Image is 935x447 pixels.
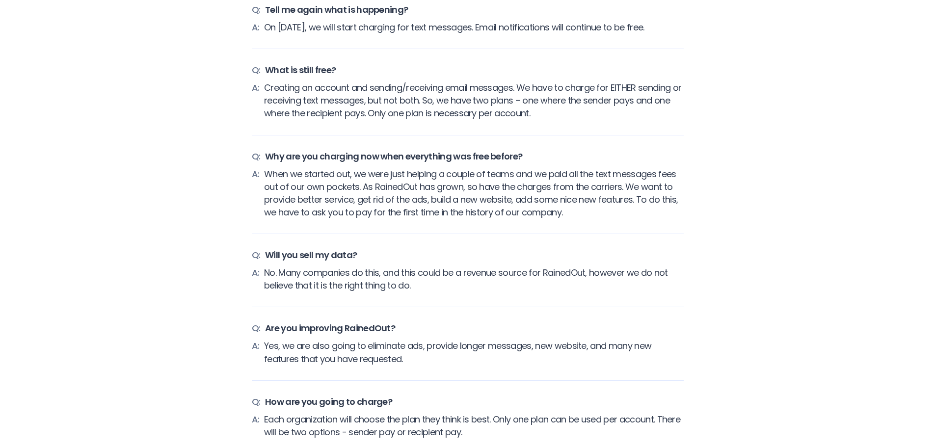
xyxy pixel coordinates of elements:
span: Each organization will choose the plan they think is best. Only one plan can be used per account.... [264,413,683,439]
span: Creating an account and sending/receiving email messages. We have to charge for EITHER sending or... [264,81,683,120]
span: Q: [252,3,261,16]
span: How are you going to charge? [265,395,392,408]
span: No. Many companies do this, and this could be a revenue source for RainedOut, however we do not b... [264,266,683,292]
span: Q: [252,64,261,77]
span: Why are you charging now when everything was free before? [265,150,522,163]
span: Are you improving RainedOut? [265,322,395,335]
span: Yes, we are also going to eliminate ads, provide longer messages, new website, and many new featu... [264,340,683,365]
span: A: [252,266,260,292]
span: Tell me again what is happening? [265,3,408,16]
span: A: [252,340,260,365]
span: When we started out, we were just helping a couple of teams and we paid all the text messages fee... [264,168,683,219]
span: A: [252,21,260,34]
span: Q: [252,395,261,408]
span: On [DATE], we will start charging for text messages. Email notifications will continue to be free. [264,21,644,34]
span: A: [252,168,260,219]
span: A: [252,81,260,120]
span: Q: [252,150,261,163]
span: What is still free? [265,64,336,77]
span: Will you sell my data? [265,249,357,262]
span: A: [252,413,260,439]
span: Q: [252,249,261,262]
span: Q: [252,322,261,335]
